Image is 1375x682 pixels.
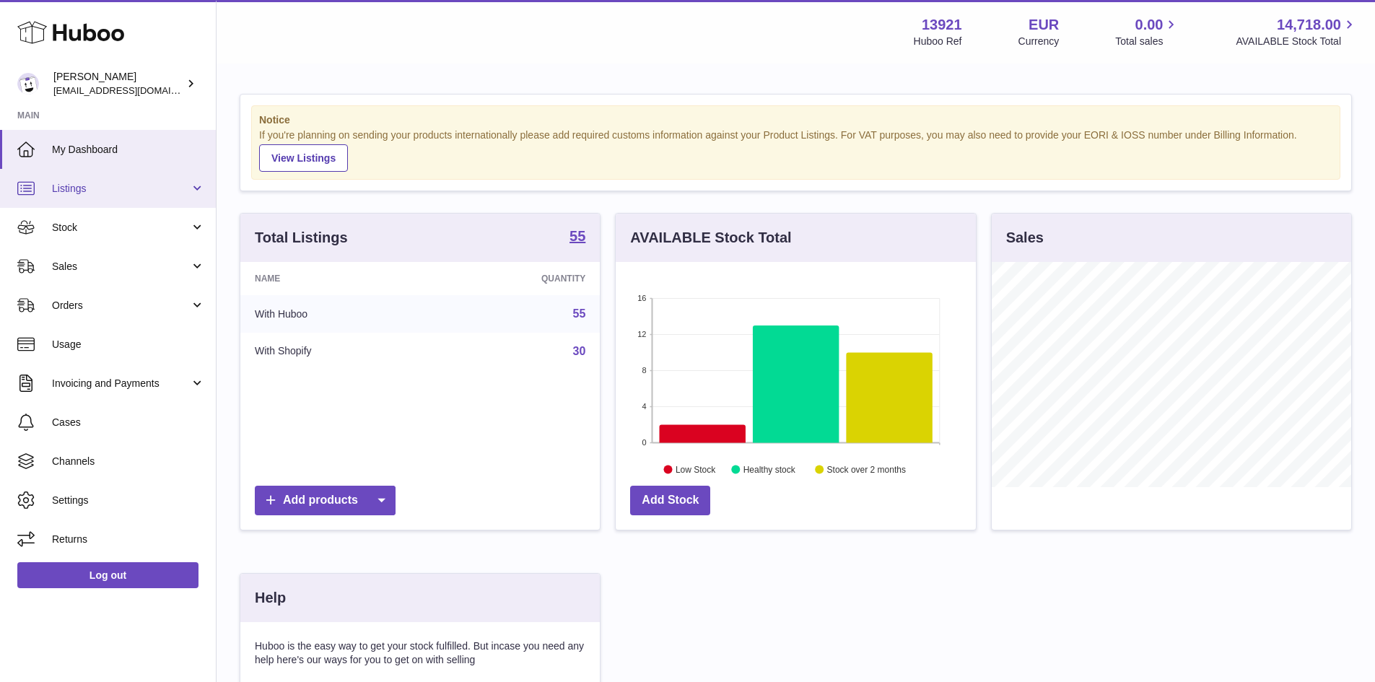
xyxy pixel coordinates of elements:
a: 55 [569,229,585,246]
span: Listings [52,182,190,196]
a: Add Stock [630,486,710,515]
h3: Sales [1006,228,1044,248]
span: Total sales [1115,35,1179,48]
a: 30 [573,345,586,357]
text: 8 [642,366,647,375]
span: Orders [52,299,190,312]
text: 0 [642,438,647,447]
text: 16 [638,294,647,302]
img: internalAdmin-13921@internal.huboo.com [17,73,39,95]
th: Name [240,262,435,295]
span: 14,718.00 [1277,15,1341,35]
span: Returns [52,533,205,546]
span: AVAILABLE Stock Total [1236,35,1358,48]
text: Low Stock [676,464,716,474]
div: [PERSON_NAME] [53,70,183,97]
div: Huboo Ref [914,35,962,48]
h3: AVAILABLE Stock Total [630,228,791,248]
th: Quantity [435,262,601,295]
span: Sales [52,260,190,274]
text: Stock over 2 months [827,464,906,474]
strong: Notice [259,113,1332,127]
a: View Listings [259,144,348,172]
span: My Dashboard [52,143,205,157]
strong: 55 [569,229,585,243]
span: Cases [52,416,205,429]
a: 55 [573,307,586,320]
strong: EUR [1029,15,1059,35]
span: Channels [52,455,205,468]
span: [EMAIL_ADDRESS][DOMAIN_NAME] [53,84,212,96]
span: 0.00 [1135,15,1164,35]
span: Invoicing and Payments [52,377,190,390]
h3: Help [255,588,286,608]
text: 4 [642,402,647,411]
text: Healthy stock [743,464,796,474]
span: Settings [52,494,205,507]
text: 12 [638,330,647,338]
a: 14,718.00 AVAILABLE Stock Total [1236,15,1358,48]
h3: Total Listings [255,228,348,248]
p: Huboo is the easy way to get your stock fulfilled. But incase you need any help here's our ways f... [255,639,585,667]
span: Stock [52,221,190,235]
td: With Huboo [240,295,435,333]
a: Add products [255,486,396,515]
a: Log out [17,562,198,588]
span: Usage [52,338,205,351]
div: Currency [1018,35,1060,48]
td: With Shopify [240,333,435,370]
strong: 13921 [922,15,962,35]
a: 0.00 Total sales [1115,15,1179,48]
div: If you're planning on sending your products internationally please add required customs informati... [259,128,1332,172]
